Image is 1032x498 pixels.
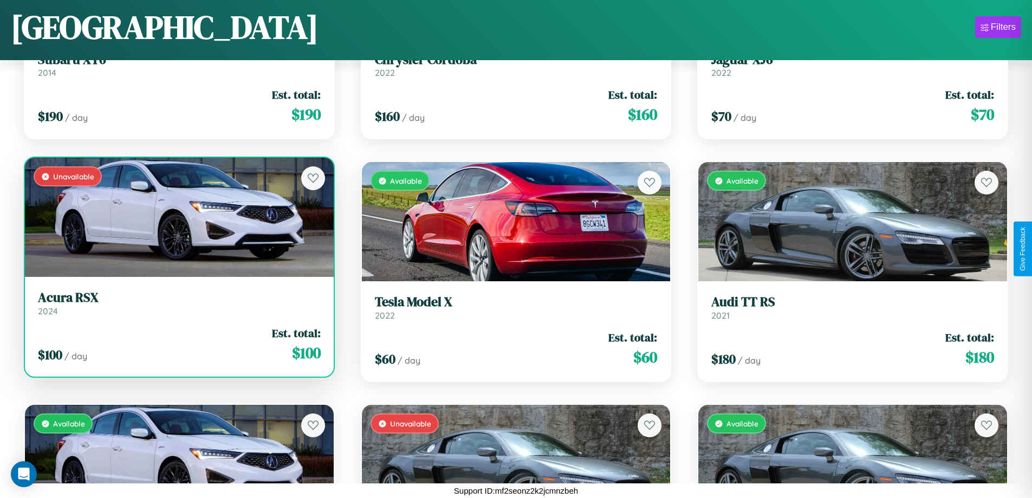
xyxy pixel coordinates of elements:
[711,294,994,321] a: Audi TT RS2021
[38,52,321,79] a: Subaru XT62014
[711,67,731,78] span: 2022
[38,306,58,316] span: 2024
[38,52,321,68] h3: Subaru XT6
[738,355,761,366] span: / day
[390,419,431,428] span: Unavailable
[375,52,658,79] a: Chrysler Cordoba2022
[711,52,994,68] h3: Jaguar XJ6
[375,294,658,310] h3: Tesla Model X
[291,104,321,125] span: $ 190
[375,294,658,321] a: Tesla Model X2022
[11,5,319,49] h1: [GEOGRAPHIC_DATA]
[38,107,63,125] span: $ 190
[711,310,730,321] span: 2021
[945,87,994,102] span: Est. total:
[375,52,658,68] h3: Chrysler Cordoba
[11,461,37,487] div: Open Intercom Messenger
[1019,227,1027,271] div: Give Feedback
[711,107,731,125] span: $ 70
[454,483,578,498] p: Support ID: mf2seonz2k2jcmnzbeh
[991,22,1016,33] div: Filters
[375,310,395,321] span: 2022
[975,16,1021,38] button: Filters
[945,329,994,345] span: Est. total:
[53,419,85,428] span: Available
[375,350,395,368] span: $ 60
[375,67,395,78] span: 2022
[38,346,62,364] span: $ 100
[398,355,420,366] span: / day
[628,104,657,125] span: $ 160
[971,104,994,125] span: $ 70
[64,351,87,361] span: / day
[402,112,425,123] span: / day
[38,290,321,316] a: Acura RSX2024
[711,350,736,368] span: $ 180
[65,112,88,123] span: / day
[711,294,994,310] h3: Audi TT RS
[726,419,758,428] span: Available
[272,325,321,341] span: Est. total:
[390,176,422,185] span: Available
[608,87,657,102] span: Est. total:
[711,52,994,79] a: Jaguar XJ62022
[726,176,758,185] span: Available
[38,290,321,306] h3: Acura RSX
[734,112,756,123] span: / day
[633,346,657,368] span: $ 60
[53,172,94,181] span: Unavailable
[375,107,400,125] span: $ 160
[965,346,994,368] span: $ 180
[292,342,321,364] span: $ 100
[38,67,56,78] span: 2014
[272,87,321,102] span: Est. total:
[608,329,657,345] span: Est. total:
